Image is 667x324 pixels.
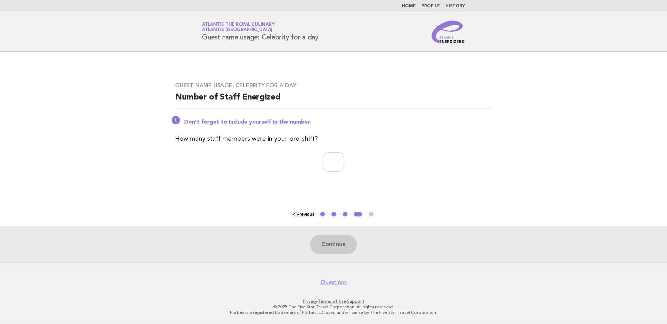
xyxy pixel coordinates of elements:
h2: Number of Staff Energized [175,92,492,109]
span: Atlantis [GEOGRAPHIC_DATA] [202,28,272,32]
p: Forbes is a registered trademark of Forbes LLC used under license by The Five Star Travel Corpora... [120,310,547,315]
p: Don't forget to include yourself in the number. [184,119,492,126]
a: Profile [421,4,440,8]
a: Support [347,299,364,304]
a: History [445,4,465,8]
p: · · [120,299,547,304]
a: Privacy [303,299,317,304]
img: Service Energizers [432,21,465,43]
h3: Guest name usage: Celebrity for a day [175,82,492,89]
a: Atlantis the Royal CulinaryAtlantis [GEOGRAPHIC_DATA] [202,22,274,32]
h1: Guest name usage: Celebrity for a day [202,23,318,41]
p: © 2025 The Five Star Travel Corporation. All rights reserved. [120,304,547,310]
p: How many staff members were in your pre-shift? [175,134,492,144]
button: 4 [353,211,363,218]
a: Terms of Use [318,299,346,304]
button: < Previous [292,212,314,217]
button: 2 [330,211,337,218]
button: 1 [319,211,326,218]
button: 3 [342,211,349,218]
a: Questions [321,279,347,286]
a: Home [402,4,416,8]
